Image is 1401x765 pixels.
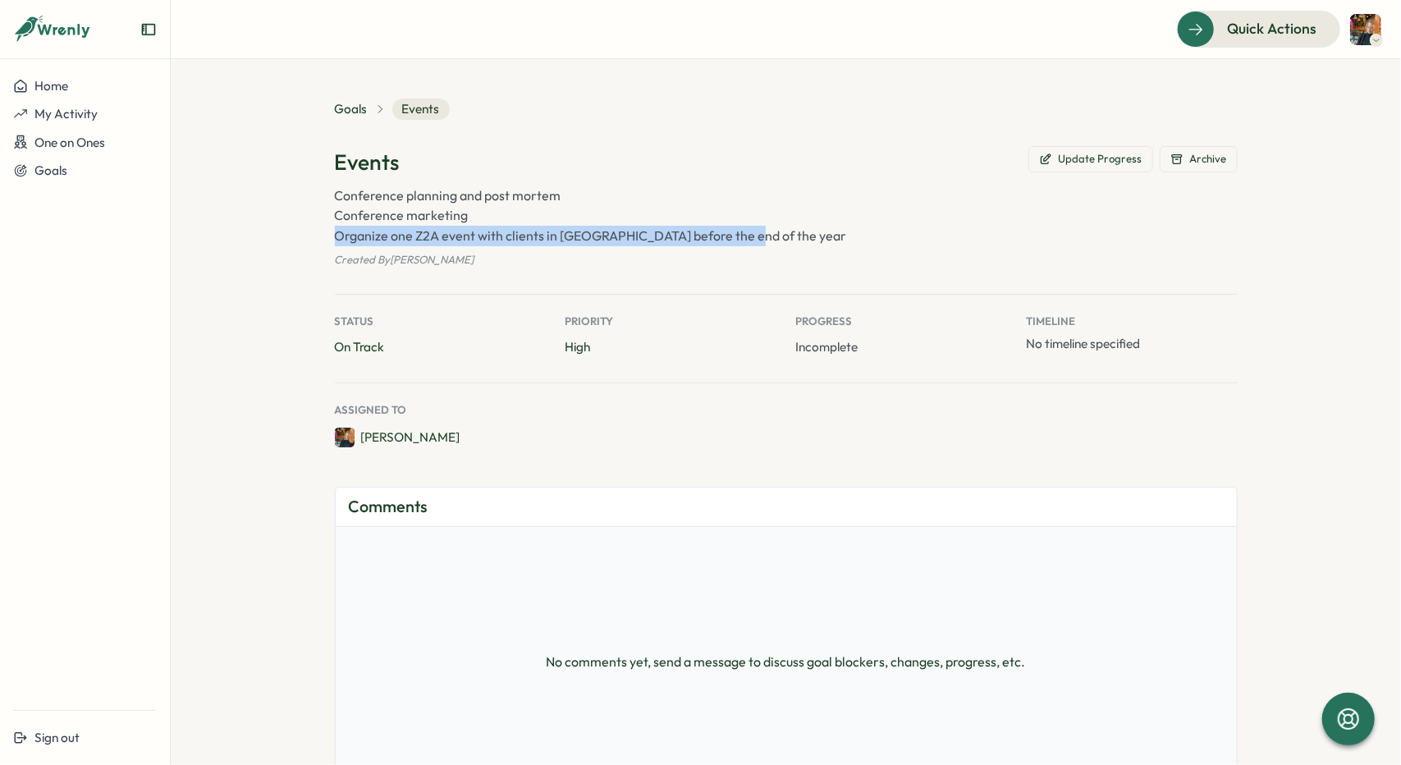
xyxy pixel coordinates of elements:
p: Progress [796,314,1007,329]
span: Sign out [34,730,80,745]
span: Events [392,98,450,120]
p: On Track [335,338,546,356]
img: Justine Lortal [1350,14,1381,45]
span: Goals [34,163,67,178]
button: Quick Actions [1177,11,1340,47]
img: Justine Lortal [335,428,355,447]
button: Archive [1160,146,1238,172]
p: No timeline specified [1027,335,1238,353]
span: [PERSON_NAME] [361,428,460,447]
a: Goals [335,100,368,118]
h3: Comments [349,494,428,520]
h1: Events [335,148,400,176]
p: Priority [565,314,776,329]
span: Home [34,78,68,94]
span: Update Progress [1059,152,1142,167]
p: Created By [PERSON_NAME] [335,253,1238,268]
p: Status [335,314,546,329]
span: My Activity [34,106,98,121]
span: Quick Actions [1227,18,1316,39]
p: Timeline [1027,314,1238,329]
button: Expand sidebar [140,21,157,38]
p: Conference planning and post mortem Conference marketing Organize one Z2A event with clients in [... [335,186,1238,246]
span: One on Ones [34,135,105,150]
p: high [565,338,776,356]
span: Archive [1190,152,1227,167]
p: Assigned To [335,403,1238,418]
button: Update Progress [1028,146,1153,172]
span: Incomplete [796,339,858,355]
